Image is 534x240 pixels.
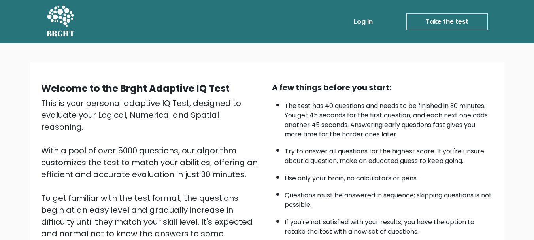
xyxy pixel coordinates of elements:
a: Log in [351,14,376,30]
a: Take the test [406,13,488,30]
li: If you're not satisfied with your results, you have the option to retake the test with a new set ... [285,214,493,236]
li: Try to answer all questions for the highest score. If you're unsure about a question, make an edu... [285,143,493,166]
li: Use only your brain, no calculators or pens. [285,170,493,183]
div: A few things before you start: [272,81,493,93]
li: The test has 40 questions and needs to be finished in 30 minutes. You get 45 seconds for the firs... [285,97,493,139]
b: Welcome to the Brght Adaptive IQ Test [41,82,230,95]
li: Questions must be answered in sequence; skipping questions is not possible. [285,187,493,210]
h5: BRGHT [47,29,75,38]
a: BRGHT [47,3,75,40]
